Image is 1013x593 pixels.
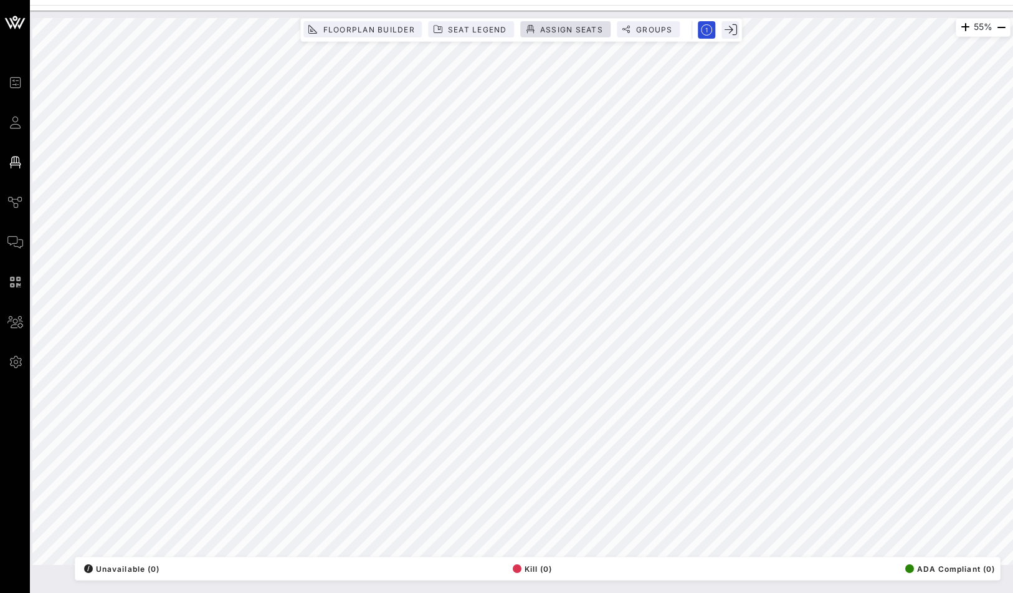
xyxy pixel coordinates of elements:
button: ADA Compliant (0) [901,560,995,577]
span: Assign Seats [540,25,603,34]
button: Seat Legend [429,21,515,37]
span: Floorplan Builder [322,25,414,34]
span: ADA Compliant (0) [905,564,995,574]
button: /Unavailable (0) [80,560,159,577]
div: / [84,564,93,573]
span: Kill (0) [513,564,553,574]
button: Assign Seats [521,21,611,37]
button: Kill (0) [509,560,553,577]
span: Groups [635,25,673,34]
span: Seat Legend [447,25,507,34]
button: Floorplan Builder [303,21,422,37]
span: Unavailable (0) [84,564,159,574]
div: 55% [956,18,1011,37]
button: Groups [617,21,680,37]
